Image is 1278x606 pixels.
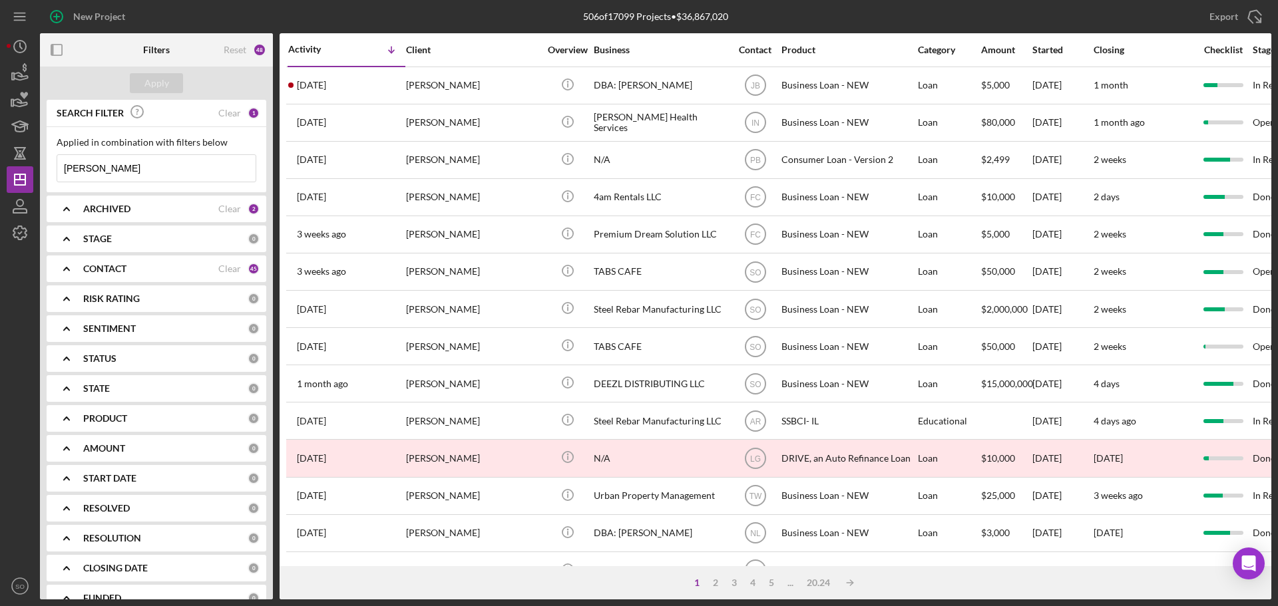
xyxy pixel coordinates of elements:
[749,566,761,575] text: SO
[83,563,148,573] b: CLOSING DATE
[781,516,915,551] div: Business Loan - NEW
[706,577,725,588] div: 2
[1032,366,1092,401] div: [DATE]
[248,442,260,454] div: 0
[1094,265,1126,277] time: 2 weeks
[1032,553,1092,588] div: [DATE]
[248,353,260,365] div: 0
[749,416,761,426] text: AR
[248,203,260,215] div: 2
[297,229,346,239] time: 2025-08-07 22:35
[781,68,915,103] div: Business Loan - NEW
[1233,547,1265,579] div: Open Intercom Messenger
[918,105,980,140] div: Loan
[297,192,326,202] time: 2025-08-12 20:24
[749,305,761,314] text: SO
[594,516,727,551] div: DBA: [PERSON_NAME]
[749,379,761,388] text: SO
[297,453,326,464] time: 2025-06-24 22:56
[1032,403,1092,438] div: [DATE]
[781,403,915,438] div: SSBCI- IL
[1032,180,1092,215] div: [DATE]
[981,329,1031,364] div: $50,000
[981,45,1031,55] div: Amount
[297,565,326,575] time: 2025-05-14 21:53
[594,142,727,178] div: N/A
[297,416,326,426] time: 2025-07-10 18:20
[218,108,241,118] div: Clear
[749,342,761,351] text: SO
[981,254,1031,289] div: $50,000
[781,291,915,327] div: Business Loan - NEW
[981,478,1031,514] div: $25,000
[15,583,25,590] text: SO
[1032,217,1092,252] div: [DATE]
[144,73,169,93] div: Apply
[781,553,915,588] div: Business Loan - NEW
[918,180,980,215] div: Loan
[406,105,539,140] div: [PERSON_NAME]
[83,473,136,484] b: START DATE
[981,291,1031,327] div: $2,000,000
[800,577,837,588] div: 20.24
[594,217,727,252] div: Premium Dream Solution LLC
[1094,228,1126,239] time: 2 weeks
[1094,79,1128,90] time: 1 month
[749,492,761,501] text: TW
[762,577,781,588] div: 5
[918,217,980,252] div: Loan
[730,45,780,55] div: Contact
[406,366,539,401] div: [PERSON_NAME]
[725,577,744,588] div: 3
[1094,452,1123,464] time: [DATE]
[594,68,727,103] div: DBA: [PERSON_NAME]
[297,266,346,277] time: 2025-08-07 18:39
[297,528,326,538] time: 2025-05-28 15:24
[83,323,136,334] b: SENTIMENT
[57,137,256,148] div: Applied in combination with filters below
[406,217,539,252] div: [PERSON_NAME]
[781,329,915,364] div: Business Loan - NEW
[83,593,121,603] b: FUNDED
[594,180,727,215] div: 4am Rentals LLC
[406,68,539,103] div: [PERSON_NAME]
[248,382,260,394] div: 0
[1032,291,1092,327] div: [DATE]
[749,156,760,165] text: PB
[248,107,260,119] div: 1
[781,45,915,55] div: Product
[918,254,980,289] div: Loan
[918,142,980,178] div: Loan
[751,118,759,128] text: IN
[1094,154,1126,165] time: 2 weeks
[406,516,539,551] div: [PERSON_NAME]
[248,532,260,544] div: 0
[1032,105,1092,140] div: [DATE]
[1094,341,1126,352] time: 2 weeks
[981,68,1031,103] div: $5,000
[1032,254,1092,289] div: [DATE]
[406,254,539,289] div: [PERSON_NAME]
[248,263,260,275] div: 45
[406,553,539,588] div: [PERSON_NAME]
[1094,116,1145,128] time: 1 month ago
[744,577,762,588] div: 4
[248,293,260,305] div: 0
[83,263,126,274] b: CONTACT
[1209,3,1238,30] div: Export
[781,142,915,178] div: Consumer Loan - Version 2
[781,217,915,252] div: Business Loan - NEW
[57,108,124,118] b: SEARCH FILTER
[594,478,727,514] div: Urban Property Management
[248,233,260,245] div: 0
[1032,142,1092,178] div: [DATE]
[40,3,138,30] button: New Project
[224,45,246,55] div: Reset
[594,553,727,588] div: Midwest Home Center LLC
[1032,440,1092,476] div: [DATE]
[583,11,728,22] div: 506 of 17099 Projects • $36,867,020
[781,180,915,215] div: Business Loan - NEW
[406,291,539,327] div: [PERSON_NAME]
[981,105,1031,140] div: $80,000
[918,403,980,438] div: Educational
